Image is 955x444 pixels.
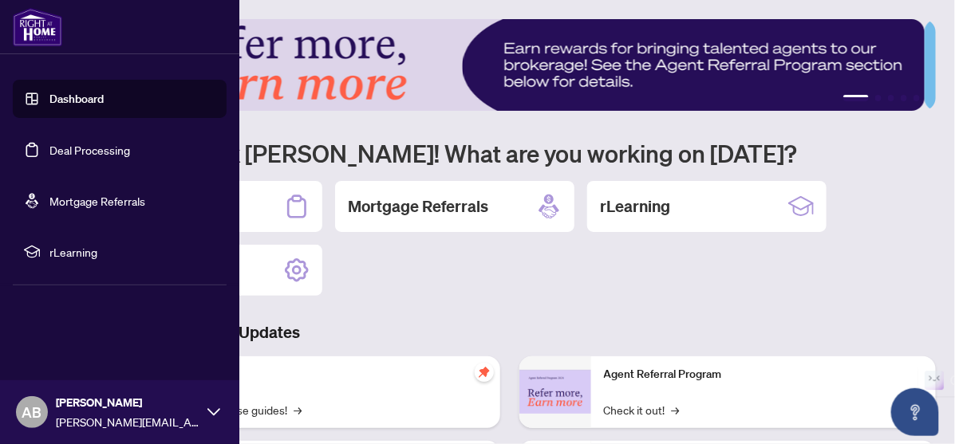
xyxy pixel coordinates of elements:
[56,394,199,411] span: [PERSON_NAME]
[901,95,907,101] button: 4
[294,401,302,418] span: →
[83,138,936,168] h1: Welcome back [PERSON_NAME]! What are you working on [DATE]?
[22,401,42,423] span: AB
[83,19,925,111] img: Slide 0
[13,8,62,46] img: logo
[56,413,199,430] span: [PERSON_NAME][EMAIL_ADDRESS][PERSON_NAME][DOMAIN_NAME]
[83,321,936,344] h3: Brokerage & Industry Updates
[914,95,920,101] button: 5
[604,401,680,418] a: Check it out!→
[604,366,924,383] p: Agent Referral Program
[600,195,670,218] h2: rLearning
[49,92,104,106] a: Dashboard
[475,363,494,382] span: pushpin
[843,95,869,101] button: 1
[348,195,488,218] h2: Mortgage Referrals
[888,95,894,101] button: 3
[49,194,145,208] a: Mortgage Referrals
[168,366,487,383] p: Self-Help
[519,370,591,414] img: Agent Referral Program
[672,401,680,418] span: →
[875,95,882,101] button: 2
[891,388,939,436] button: Open asap
[49,143,130,157] a: Deal Processing
[49,243,215,261] span: rLearning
